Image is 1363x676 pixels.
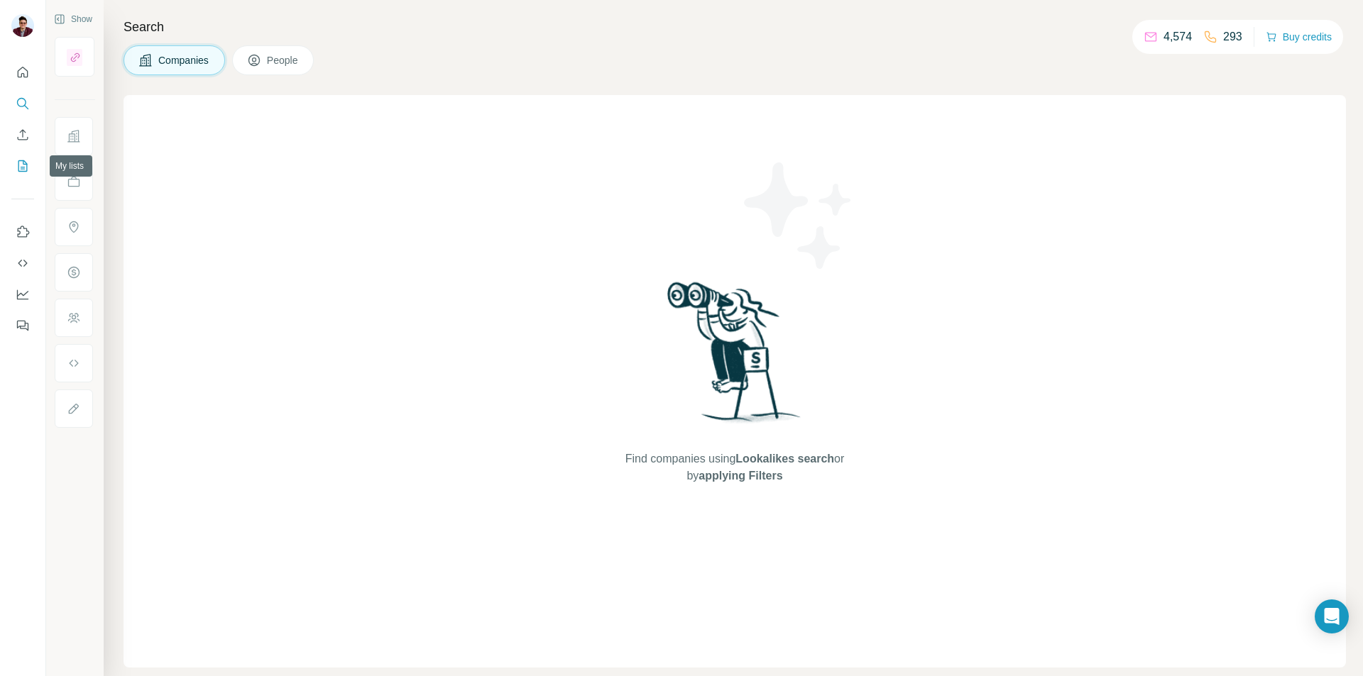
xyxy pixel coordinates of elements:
div: Open Intercom Messenger [1315,599,1349,633]
button: Quick start [11,60,34,85]
button: Feedback [11,313,34,338]
p: 293 [1223,28,1242,45]
span: applying Filters [699,470,782,482]
button: Search [11,91,34,116]
h4: Search [124,17,1346,37]
span: Lookalikes search [735,453,834,465]
button: Enrich CSV [11,122,34,148]
img: Surfe Illustration - Stars [735,152,863,279]
button: Use Surfe API [11,250,34,276]
button: Dashboard [11,282,34,307]
img: Surfe Illustration - Woman searching with binoculars [661,278,809,436]
button: My lists [11,153,34,179]
img: Avatar [11,14,34,37]
span: Companies [158,53,210,67]
span: People [267,53,300,67]
button: Buy credits [1266,27,1332,47]
button: Use Surfe on LinkedIn [11,219,34,245]
span: Find companies using or by [621,450,848,484]
button: Show [44,9,102,30]
p: 4,574 [1164,28,1192,45]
